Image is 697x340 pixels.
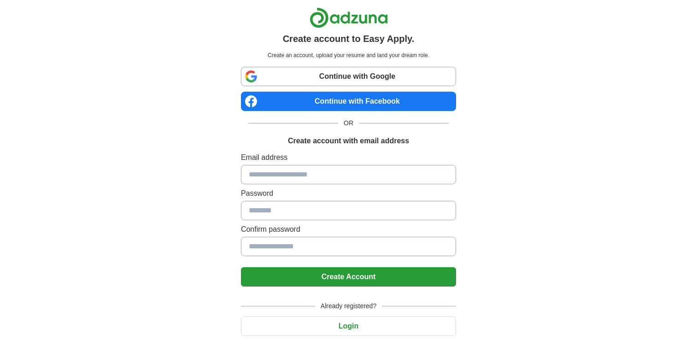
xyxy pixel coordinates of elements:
[243,51,454,59] p: Create an account, upload your resume and land your dream role.
[241,322,456,330] a: Login
[241,224,456,235] label: Confirm password
[310,7,388,28] img: Adzuna logo
[241,267,456,287] button: Create Account
[241,67,456,86] a: Continue with Google
[241,188,456,199] label: Password
[241,92,456,111] a: Continue with Facebook
[315,301,382,311] span: Already registered?
[241,317,456,336] button: Login
[288,135,409,147] h1: Create account with email address
[241,152,456,163] label: Email address
[283,32,415,46] h1: Create account to Easy Apply.
[338,118,359,128] span: OR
